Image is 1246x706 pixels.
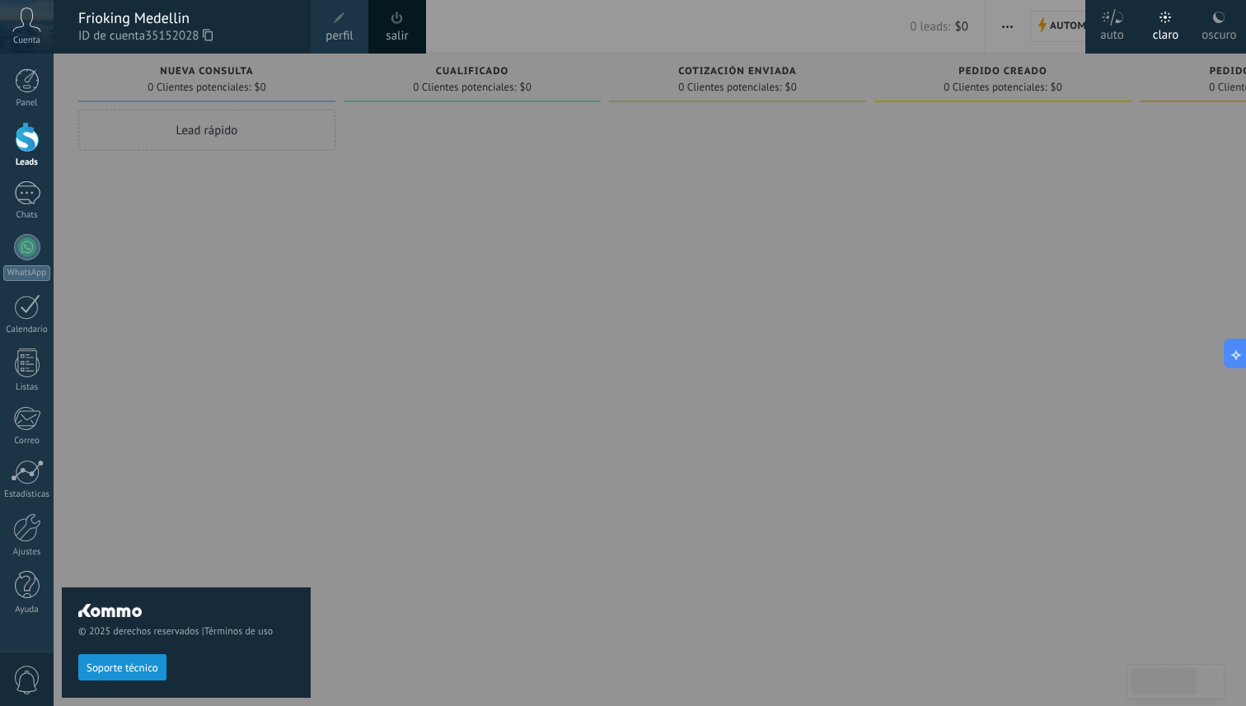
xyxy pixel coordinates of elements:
div: WhatsApp [3,265,50,281]
div: Frioking Medellin [78,9,294,27]
a: Soporte técnico [78,661,166,673]
div: Chats [3,210,51,221]
div: Leads [3,157,51,168]
div: Estadísticas [3,489,51,500]
span: Soporte técnico [87,662,158,674]
span: perfil [326,27,353,45]
a: Términos de uso [204,625,273,638]
div: Ajustes [3,547,51,558]
span: 35152028 [145,27,213,45]
div: Ayuda [3,605,51,615]
a: salir [386,27,408,45]
div: oscuro [1201,11,1236,54]
div: Listas [3,382,51,393]
span: ID de cuenta [78,27,294,45]
div: Panel [3,98,51,109]
div: claro [1153,11,1179,54]
div: Calendario [3,325,51,335]
button: Soporte técnico [78,654,166,680]
div: auto [1100,11,1124,54]
span: Cuenta [13,35,40,46]
span: © 2025 derechos reservados | [78,625,294,638]
div: Correo [3,436,51,447]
